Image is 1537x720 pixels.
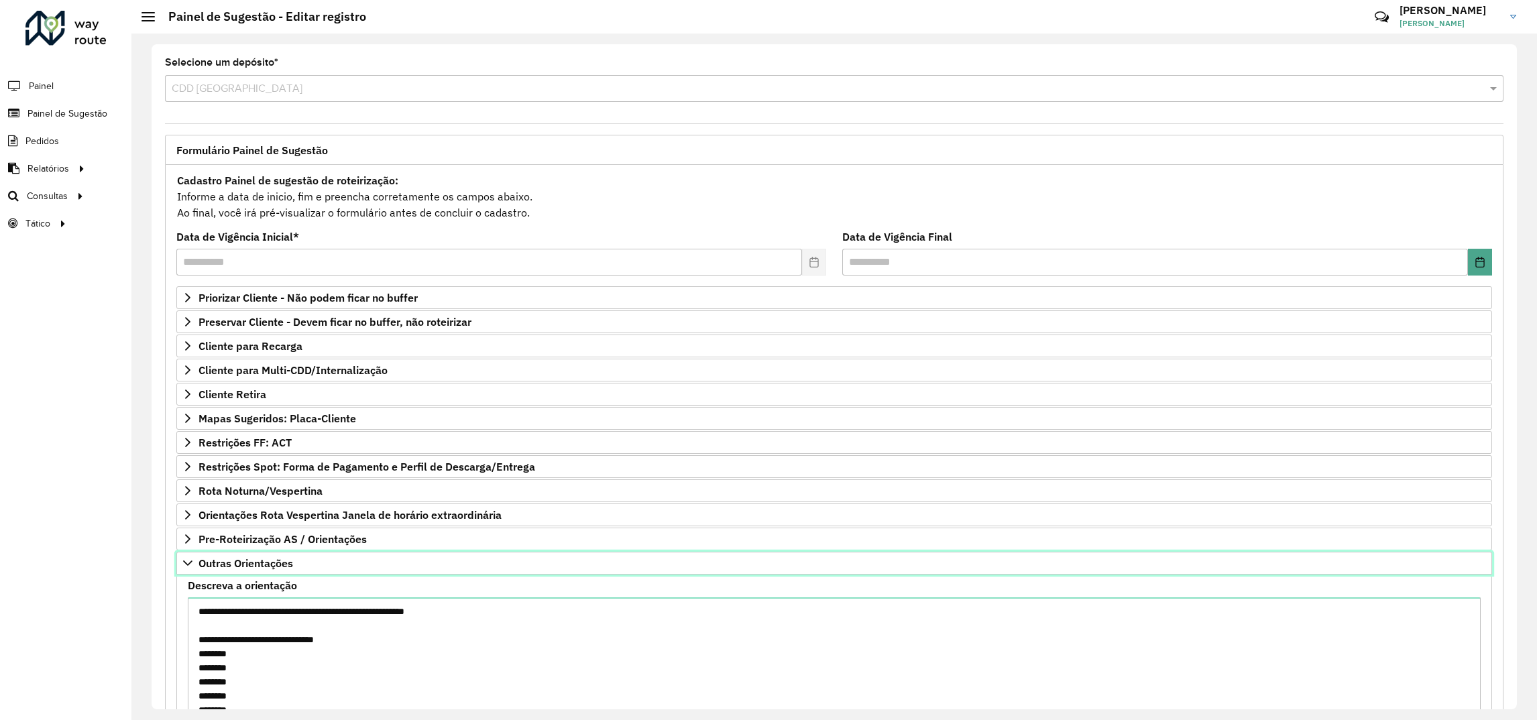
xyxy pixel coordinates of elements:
[198,509,502,520] span: Orientações Rota Vespertina Janela de horário extraordinária
[165,54,278,70] label: Selecione um depósito
[176,359,1492,381] a: Cliente para Multi-CDD/Internalização
[176,503,1492,526] a: Orientações Rota Vespertina Janela de horário extraordinária
[176,172,1492,221] div: Informe a data de inicio, fim e preencha corretamente os campos abaixo. Ao final, você irá pré-vi...
[25,134,59,148] span: Pedidos
[198,365,388,375] span: Cliente para Multi-CDD/Internalização
[29,79,54,93] span: Painel
[155,9,366,24] h2: Painel de Sugestão - Editar registro
[842,229,952,245] label: Data de Vigência Final
[198,485,323,496] span: Rota Noturna/Vespertina
[176,335,1492,357] a: Cliente para Recarga
[176,431,1492,454] a: Restrições FF: ACT
[176,552,1492,575] a: Outras Orientações
[176,455,1492,478] a: Restrições Spot: Forma de Pagamento e Perfil de Descarga/Entrega
[188,577,297,593] label: Descreva a orientação
[198,389,266,400] span: Cliente Retira
[177,174,398,187] strong: Cadastro Painel de sugestão de roteirização:
[198,461,535,472] span: Restrições Spot: Forma de Pagamento e Perfil de Descarga/Entrega
[27,189,68,203] span: Consultas
[27,162,69,176] span: Relatórios
[1468,249,1492,276] button: Choose Date
[176,528,1492,550] a: Pre-Roteirização AS / Orientações
[198,437,292,448] span: Restrições FF: ACT
[198,292,418,303] span: Priorizar Cliente - Não podem ficar no buffer
[1400,17,1500,29] span: [PERSON_NAME]
[176,310,1492,333] a: Preservar Cliente - Devem ficar no buffer, não roteirizar
[198,534,367,544] span: Pre-Roteirização AS / Orientações
[198,316,471,327] span: Preservar Cliente - Devem ficar no buffer, não roteirizar
[176,286,1492,309] a: Priorizar Cliente - Não podem ficar no buffer
[198,413,356,424] span: Mapas Sugeridos: Placa-Cliente
[27,107,107,121] span: Painel de Sugestão
[176,383,1492,406] a: Cliente Retira
[198,558,293,568] span: Outras Orientações
[1400,4,1500,17] h3: [PERSON_NAME]
[1367,3,1396,32] a: Contato Rápido
[176,407,1492,430] a: Mapas Sugeridos: Placa-Cliente
[176,229,299,245] label: Data de Vigência Inicial
[198,341,302,351] span: Cliente para Recarga
[25,217,50,231] span: Tático
[176,479,1492,502] a: Rota Noturna/Vespertina
[176,145,328,156] span: Formulário Painel de Sugestão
